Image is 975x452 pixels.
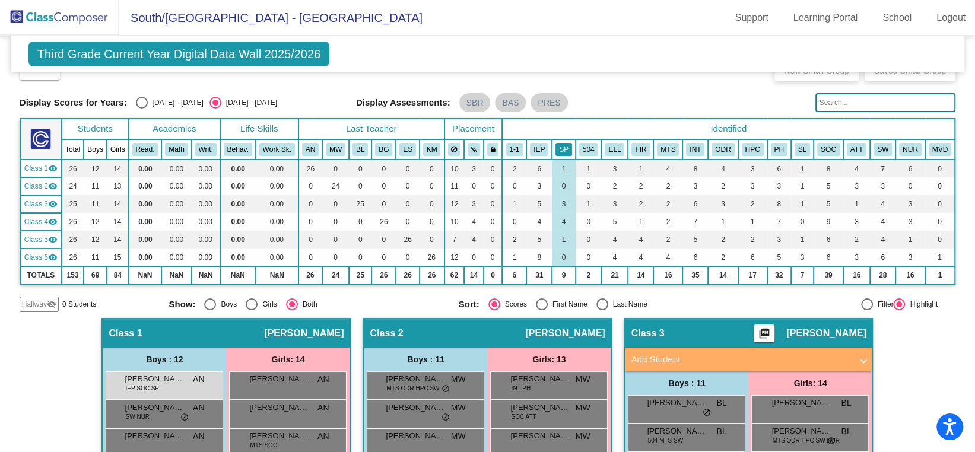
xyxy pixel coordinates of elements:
td: 8 [526,249,552,266]
td: 0.00 [220,177,256,195]
td: 26 [420,249,444,266]
th: IEP with speech only services [552,139,576,160]
span: Class 1 [24,163,48,174]
button: MVD [929,143,951,156]
button: Work Sk. [259,143,295,156]
td: 2 [502,160,526,177]
td: 14 [107,213,129,231]
td: 10 [444,160,465,177]
td: 2 [653,195,682,213]
th: Placement [444,119,503,139]
button: SW [874,143,892,156]
th: Total [62,139,84,160]
td: 2 [708,231,738,249]
th: Girls [107,139,129,160]
td: 0.00 [256,249,298,266]
td: 14 [107,231,129,249]
button: ES [399,143,416,156]
td: 0 [420,231,444,249]
td: 2 [601,177,628,195]
td: 9 [814,213,843,231]
td: 12 [84,160,107,177]
td: 4 [552,213,576,231]
td: 4 [526,213,552,231]
mat-chip: BAS [495,93,526,112]
td: 3 [708,195,738,213]
td: 0 [371,177,396,195]
td: 0.00 [129,213,162,231]
td: 7 [870,160,895,177]
td: 0 [371,249,396,266]
td: 3 [870,177,895,195]
button: Behav. [224,143,252,156]
th: Student is enrolled in MVED program [925,139,955,160]
span: Third Grade Current Year Digital Data Wall 2025/2026 [28,42,329,66]
button: SL [795,143,810,156]
button: AN [302,143,319,156]
td: 6 [526,160,552,177]
td: 1 [576,160,602,177]
td: 1 [738,213,767,231]
td: 26 [62,231,84,249]
td: 11 [84,249,107,266]
td: 0.00 [129,231,162,249]
td: 6 [767,160,791,177]
td: 0 [396,213,420,231]
td: 4 [653,249,682,266]
td: 1 [576,195,602,213]
td: 6 [682,195,708,213]
button: Math [165,143,188,156]
td: 0 [322,213,349,231]
td: 3 [791,249,814,266]
td: 0.00 [220,160,256,177]
th: Ethan Sindelir [396,139,420,160]
th: English Language Learner [601,139,628,160]
td: 2 [738,231,767,249]
td: 0 [298,249,322,266]
td: 5 [601,213,628,231]
td: 26 [371,213,396,231]
td: 0.00 [220,195,256,213]
td: 0.00 [256,177,298,195]
td: 0.00 [129,177,162,195]
td: Ethan Sindelir - No Class Name [20,231,62,249]
td: 0 [322,249,349,266]
td: 4 [464,213,484,231]
span: Class 2 [24,181,48,192]
td: 0 [576,249,602,266]
td: 2 [653,177,682,195]
button: ELL [605,143,624,156]
span: Class 4 [24,217,48,227]
th: Alex Noble [298,139,322,160]
td: 3 [601,160,628,177]
td: 0.00 [161,195,191,213]
td: 26 [62,160,84,177]
mat-icon: visibility [48,217,58,227]
th: Last Teacher [298,119,444,139]
td: 0 [298,195,322,213]
td: 0 [464,249,484,266]
td: 15 [107,249,129,266]
td: 0.00 [129,195,162,213]
td: 0.00 [161,160,191,177]
td: 0 [371,195,396,213]
td: 1 [791,160,814,177]
td: 0.00 [220,231,256,249]
th: Homeroom MTSS intervention [653,139,682,160]
a: Learning Portal [784,8,868,27]
mat-chip: PRES [531,93,567,112]
button: BL [352,143,368,156]
td: 4 [464,231,484,249]
span: Class 5 [24,234,48,245]
th: Breanna Landsteiner [349,139,371,160]
button: 504 [579,143,598,156]
span: Display Assessments: [356,97,450,108]
td: 4 [843,160,870,177]
td: 3 [601,195,628,213]
td: 0.00 [192,195,220,213]
td: 12 [444,195,465,213]
td: 0.00 [192,249,220,266]
td: 1 [628,213,653,231]
td: 2 [502,231,526,249]
td: 3 [843,177,870,195]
